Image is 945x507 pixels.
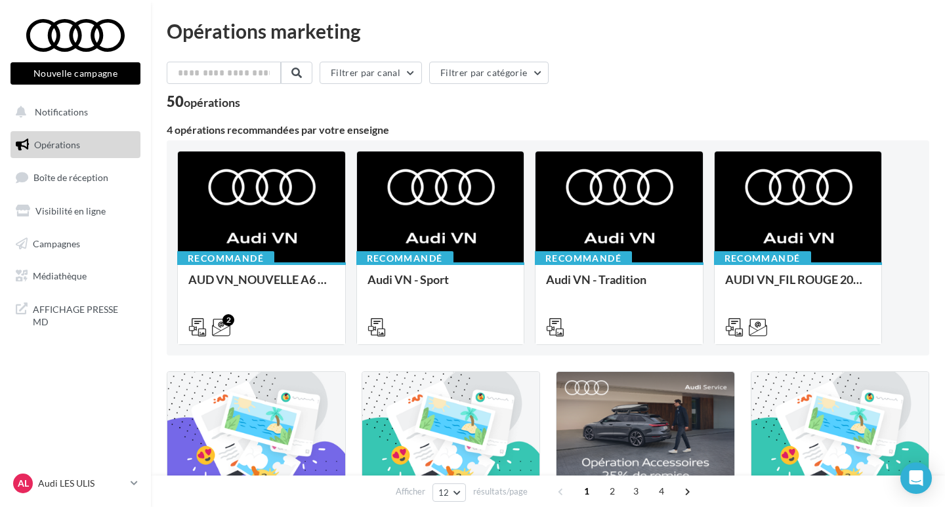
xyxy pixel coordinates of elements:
span: Médiathèque [33,270,87,281]
a: Médiathèque [8,262,143,290]
div: AUDI VN_FIL ROUGE 2025 - A1, Q2, Q3, Q5 et Q4 e-tron [725,273,871,299]
span: 2 [602,481,623,502]
span: 3 [625,481,646,502]
span: AL [18,477,29,490]
button: Nouvelle campagne [10,62,140,85]
span: 4 [651,481,672,502]
div: 2 [222,314,234,326]
span: Campagnes [33,237,80,249]
div: Recommandé [356,251,453,266]
div: 4 opérations recommandées par votre enseigne [167,125,929,135]
div: 50 [167,94,240,109]
button: 12 [432,483,466,502]
span: Afficher [396,485,425,498]
button: Notifications [8,98,138,126]
a: Opérations [8,131,143,159]
div: Open Intercom Messenger [900,462,932,494]
span: Opérations [34,139,80,150]
span: Boîte de réception [33,172,108,183]
div: Audi VN - Tradition [546,273,692,299]
span: AFFICHAGE PRESSE MD [33,300,135,329]
span: Notifications [35,106,88,117]
a: AL Audi LES ULIS [10,471,140,496]
div: AUD VN_NOUVELLE A6 e-tron [188,273,335,299]
a: Boîte de réception [8,163,143,192]
div: Opérations marketing [167,21,929,41]
p: Audi LES ULIS [38,477,125,490]
div: Recommandé [177,251,274,266]
span: Visibilité en ligne [35,205,106,216]
button: Filtrer par canal [320,62,422,84]
a: Campagnes [8,230,143,258]
a: AFFICHAGE PRESSE MD [8,295,143,334]
span: 1 [576,481,597,502]
span: 12 [438,487,450,498]
div: Recommandé [535,251,632,266]
button: Filtrer par catégorie [429,62,549,84]
div: Audi VN - Sport [367,273,514,299]
div: opérations [184,96,240,108]
span: résultats/page [473,485,528,498]
div: Recommandé [714,251,811,266]
a: Visibilité en ligne [8,197,143,225]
